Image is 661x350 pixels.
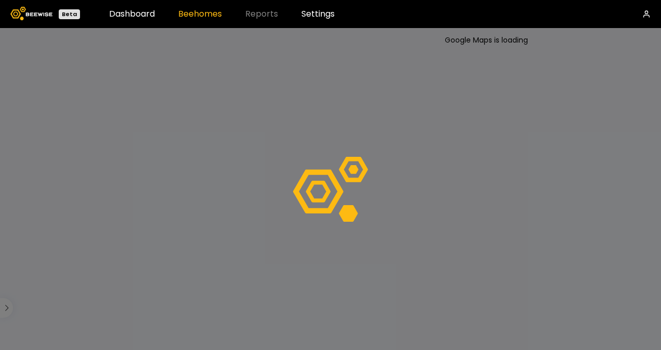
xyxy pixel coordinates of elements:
[109,10,155,18] a: Dashboard
[245,10,278,18] span: Reports
[10,7,52,20] img: Beewise logo
[59,9,80,19] div: Beta
[301,10,335,18] a: Settings
[178,10,222,18] a: Beehomes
